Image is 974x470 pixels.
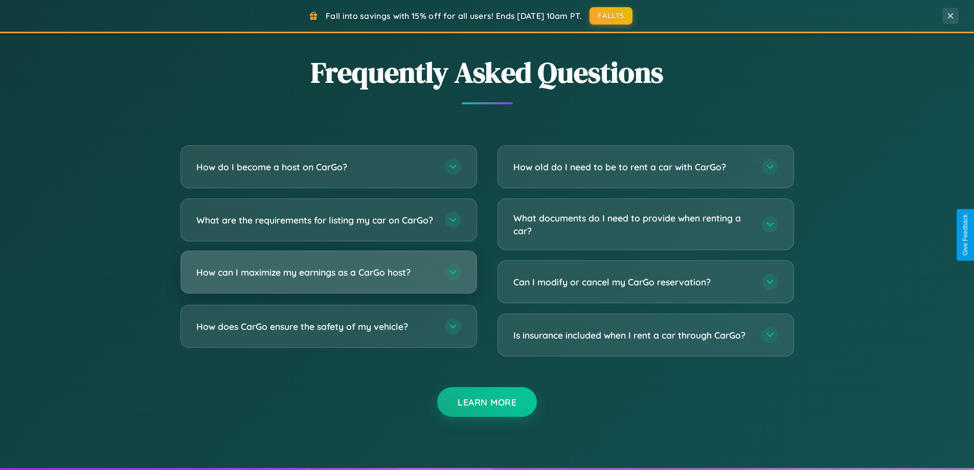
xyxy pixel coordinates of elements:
[196,266,435,279] h3: How can I maximize my earnings as a CarGo host?
[962,214,969,256] div: Give Feedback
[196,161,435,173] h3: How do I become a host on CarGo?
[513,329,752,342] h3: Is insurance included when I rent a car through CarGo?
[513,161,752,173] h3: How old do I need to be to rent a car with CarGo?
[513,276,752,288] h3: Can I modify or cancel my CarGo reservation?
[437,387,537,417] button: Learn More
[196,214,435,227] h3: What are the requirements for listing my car on CarGo?
[326,11,582,21] span: Fall into savings with 15% off for all users! Ends [DATE] 10am PT.
[180,53,794,92] h2: Frequently Asked Questions
[513,212,752,237] h3: What documents do I need to provide when renting a car?
[590,7,632,25] button: FALL15
[196,320,435,333] h3: How does CarGo ensure the safety of my vehicle?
